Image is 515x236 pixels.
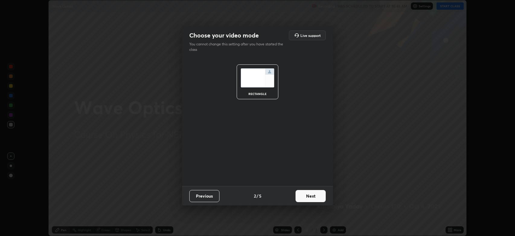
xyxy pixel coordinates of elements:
[245,92,270,95] div: rectangle
[254,193,256,199] h4: 2
[257,193,258,199] h4: /
[296,190,326,202] button: Next
[259,193,261,199] h4: 5
[189,31,259,39] h2: Choose your video mode
[300,34,321,37] h5: Live support
[189,190,219,202] button: Previous
[189,41,287,52] p: You cannot change this setting after you have started the class
[241,68,274,87] img: normalScreenIcon.ae25ed63.svg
